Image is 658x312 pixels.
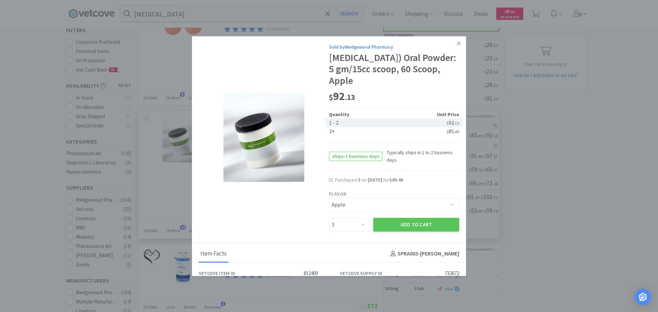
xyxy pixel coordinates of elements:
[329,127,394,136] div: 3+
[329,111,394,118] div: Quantity
[373,218,459,232] button: Add to Cart
[335,177,459,184] div: Purchased on for
[394,111,459,118] div: Unit Price
[329,118,394,127] div: 1 - 2
[388,249,459,258] h4: SPRA003 - [PERSON_NAME]
[389,177,403,183] span: $85.49
[447,121,449,126] span: $
[329,43,459,51] div: Sold by Wedgewood Pharmacy
[382,149,459,164] span: Typically ships in 1 to 2 business days.
[447,129,449,134] span: $
[447,128,459,135] span: 85
[345,92,355,102] span: . 13
[329,92,333,102] span: $
[199,246,228,263] div: Item Facts
[454,129,459,134] span: . 49
[358,177,361,183] span: 3
[447,119,459,126] span: 92
[329,52,459,87] div: [MEDICAL_DATA]) Oral Powder: 5 gm/15cc scoop, 60 Scoop, Apple
[329,190,346,198] label: Flavor
[635,289,651,305] div: Open Intercom Messenger
[223,93,304,182] img: 705275ae2940488b95d880f20e2144c1_732672.jpeg
[329,89,355,103] span: 92
[368,177,382,183] span: [DATE]
[445,269,459,277] div: 732672
[454,121,459,126] span: . 13
[304,269,318,277] div: 812409
[199,270,235,277] div: Vetcove Item ID
[340,270,382,277] div: Vetcove Supply ID
[329,152,382,161] span: ships-1 business days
